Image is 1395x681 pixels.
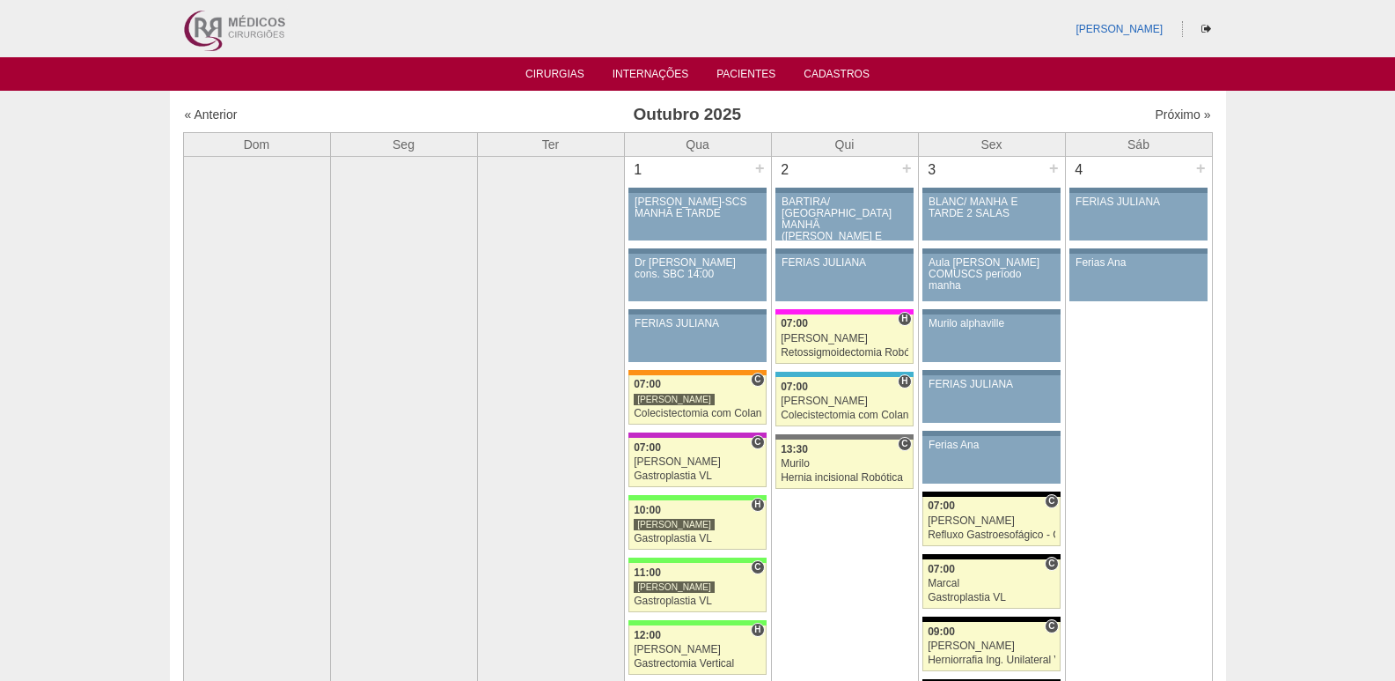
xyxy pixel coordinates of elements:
[781,317,808,329] span: 07:00
[628,309,766,315] div: Key: Aviso
[928,500,955,512] span: 07:00
[928,578,1055,589] div: Marcal
[1045,619,1058,633] span: Consultório
[922,497,1060,546] a: C 07:00 [PERSON_NAME] Refluxo Gastroesofágico - Cirurgia VL
[781,443,808,455] span: 13:30
[781,458,908,470] div: Murilo
[1065,132,1212,156] th: Sáb
[628,315,766,362] a: FERIAS JULIANA
[634,658,761,670] div: Gastrectomia Vertical
[929,196,1054,219] div: BLANC/ MANHÃ E TARDE 2 SALAS
[634,441,661,454] span: 07:00
[775,193,913,241] a: BARTIRA/ [GEOGRAPHIC_DATA] MANHÃ ([PERSON_NAME] E ANA)/ SANTA JOANA -TARDE
[635,196,760,219] div: [PERSON_NAME]-SCS MANHÃ E TARDE
[628,500,766,550] a: H 10:00 [PERSON_NAME] Gastroplastia VL
[751,498,764,512] span: Hospital
[781,333,908,344] div: [PERSON_NAME]
[634,456,761,468] div: [PERSON_NAME]
[898,437,911,451] span: Consultório
[922,436,1060,484] a: Ferias Ana
[430,102,943,128] h3: Outubro 2025
[775,434,913,440] div: Key: Santa Catarina
[928,515,1055,527] div: [PERSON_NAME]
[1069,193,1207,241] a: FERIAS JULIANA
[1069,188,1207,193] div: Key: Aviso
[1076,196,1201,208] div: FERIAS JULIANA
[634,581,715,594] div: [PERSON_NAME]
[634,504,661,516] span: 10:00
[781,381,808,393] span: 07:00
[634,533,761,544] div: Gastroplastia VL
[716,68,775,85] a: Pacientes
[775,377,913,426] a: H 07:00 [PERSON_NAME] Colecistectomia com Colangiografia VL
[922,554,1060,559] div: Key: Blanc
[1193,157,1208,180] div: +
[628,433,766,438] div: Key: Maria Braido
[775,315,913,364] a: H 07:00 [PERSON_NAME] Retossigmoidectomia Robótica
[1045,494,1058,508] span: Consultório
[772,157,799,183] div: 2
[1045,557,1058,571] span: Consultório
[922,375,1060,423] a: FERIAS JULIANA
[634,596,761,607] div: Gastroplastia VL
[751,373,764,387] span: Consultório
[771,132,918,156] th: Qui
[1155,107,1210,122] a: Próximo »
[918,132,1065,156] th: Sex
[922,188,1060,193] div: Key: Aviso
[781,396,908,407] div: [PERSON_NAME]
[922,617,1060,622] div: Key: Blanc
[922,370,1060,375] div: Key: Aviso
[751,435,764,449] span: Consultório
[185,107,238,122] a: « Anterior
[477,132,624,156] th: Ter
[751,560,764,574] span: Consultório
[775,309,913,315] div: Key: Pro Matre
[628,375,766,425] a: C 07:00 [PERSON_NAME] Colecistectomia com Colangiografia VL
[928,640,1055,652] div: [PERSON_NAME]
[919,157,946,183] div: 3
[1076,257,1201,269] div: Ferias Ana
[753,157,767,180] div: +
[922,431,1060,436] div: Key: Aviso
[928,655,1055,666] div: Herniorrafia Ing. Unilateral VL
[928,625,955,638] span: 09:00
[922,309,1060,315] div: Key: Aviso
[634,566,661,579] span: 11:00
[624,132,771,156] th: Qua
[628,625,766,675] a: H 12:00 [PERSON_NAME] Gastrectomia Vertical
[628,558,766,563] div: Key: Brasil
[628,370,766,375] div: Key: São Luiz - SCS
[1046,157,1061,180] div: +
[804,68,870,85] a: Cadastros
[781,472,908,484] div: Hernia incisional Robótica
[525,68,584,85] a: Cirurgias
[635,257,760,280] div: Dr [PERSON_NAME] cons. SBC 14:00
[330,132,477,156] th: Seg
[929,318,1054,329] div: Murilo alphaville
[898,374,911,389] span: Hospital
[922,193,1060,241] a: BLANC/ MANHÃ E TARDE 2 SALAS
[634,470,761,482] div: Gastroplastia VL
[922,248,1060,254] div: Key: Aviso
[628,563,766,612] a: C 11:00 [PERSON_NAME] Gastroplastia VL
[922,492,1060,497] div: Key: Blanc
[775,440,913,489] a: C 13:30 Murilo Hernia incisional Robótica
[922,622,1060,671] a: C 09:00 [PERSON_NAME] Herniorrafia Ing. Unilateral VL
[928,529,1055,541] div: Refluxo Gastroesofágico - Cirurgia VL
[782,196,907,266] div: BARTIRA/ [GEOGRAPHIC_DATA] MANHÃ ([PERSON_NAME] E ANA)/ SANTA JOANA -TARDE
[625,157,652,183] div: 1
[628,438,766,487] a: C 07:00 [PERSON_NAME] Gastroplastia VL
[1069,248,1207,254] div: Key: Aviso
[929,440,1054,451] div: Ferias Ana
[634,644,761,655] div: [PERSON_NAME]
[1069,254,1207,301] a: Ferias Ana
[898,312,911,326] span: Hospital
[899,157,914,180] div: +
[613,68,689,85] a: Internações
[775,254,913,301] a: FERIAS JULIANA
[775,188,913,193] div: Key: Aviso
[628,193,766,241] a: [PERSON_NAME]-SCS MANHÃ E TARDE
[628,495,766,500] div: Key: Brasil
[1201,24,1211,34] i: Sair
